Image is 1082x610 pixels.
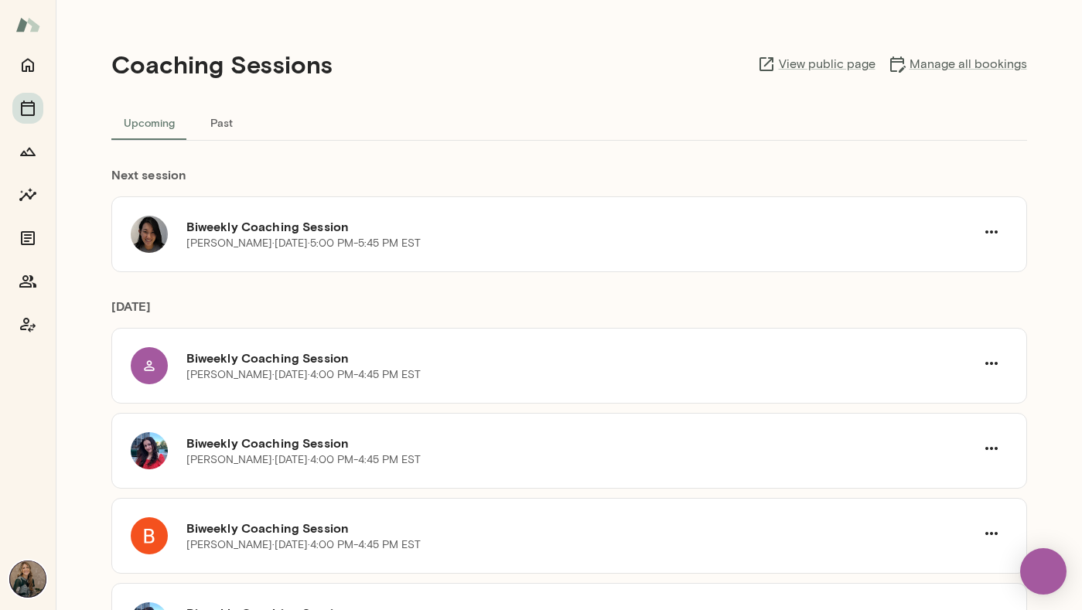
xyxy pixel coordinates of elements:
h6: Biweekly Coaching Session [186,519,975,537]
button: Documents [12,223,43,254]
button: Upcoming [111,104,187,141]
h6: Biweekly Coaching Session [186,434,975,452]
h6: [DATE] [111,297,1027,328]
h4: Coaching Sessions [111,49,333,79]
button: Sessions [12,93,43,124]
button: Insights [12,179,43,210]
button: Coach app [12,309,43,340]
a: View public page [757,55,875,73]
button: Members [12,266,43,297]
h6: Next session [111,165,1027,196]
a: Manage all bookings [888,55,1027,73]
div: basic tabs example [111,104,1027,141]
button: Growth Plan [12,136,43,167]
button: Home [12,49,43,80]
img: Mento [15,10,40,39]
h6: Biweekly Coaching Session [186,217,975,236]
p: [PERSON_NAME] · [DATE] · 5:00 PM-5:45 PM EST [186,236,421,251]
p: [PERSON_NAME] · [DATE] · 4:00 PM-4:45 PM EST [186,452,421,468]
img: Jessica Brown [9,561,46,598]
p: [PERSON_NAME] · [DATE] · 4:00 PM-4:45 PM EST [186,367,421,383]
h6: Biweekly Coaching Session [186,349,975,367]
p: [PERSON_NAME] · [DATE] · 4:00 PM-4:45 PM EST [186,537,421,553]
button: Past [187,104,257,141]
